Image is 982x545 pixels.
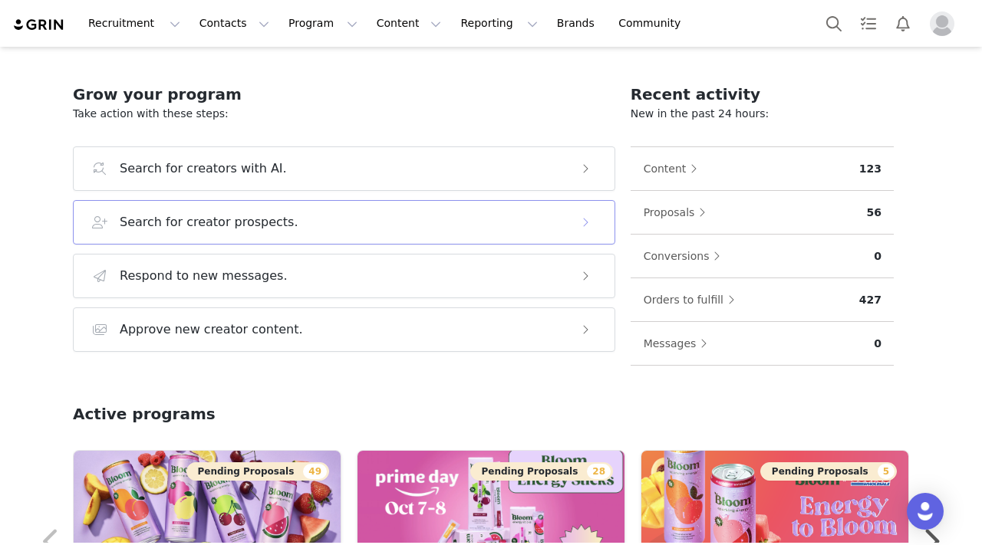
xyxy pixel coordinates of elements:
button: Respond to new messages. [73,254,615,298]
h3: Respond to new messages. [120,267,288,285]
p: New in the past 24 hours: [631,106,894,122]
p: 0 [874,248,881,264]
h2: Recent activity [631,83,894,106]
button: Search for creator prospects. [73,200,615,245]
button: Proposals [643,200,714,225]
p: 427 [859,292,881,308]
button: Content [643,156,706,181]
button: Profile [921,11,970,36]
a: Community [609,6,697,41]
div: Open Intercom Messenger [907,493,944,530]
p: 56 [867,205,881,221]
h3: Approve new creator content. [120,320,303,339]
button: Notifications [886,6,920,41]
button: Conversions [643,244,729,268]
p: 0 [874,336,881,352]
button: Search for creators with AI. [73,146,615,191]
button: Messages [643,331,716,356]
a: Tasks [852,6,885,41]
button: Pending Proposals49 [186,462,329,481]
button: Pending Proposals28 [470,462,613,481]
button: Approve new creator content. [73,307,615,352]
button: Pending Proposals5 [760,462,897,481]
button: Recruitment [79,6,189,41]
button: Contacts [190,6,278,41]
h3: Search for creators with AI. [120,159,287,178]
button: Program [279,6,367,41]
button: Orders to fulfill [643,287,743,312]
img: grin logo [12,18,66,32]
h2: Active programs [73,402,216,425]
a: Brands [548,6,608,41]
h2: Grow your program [73,83,615,106]
p: Take action with these steps: [73,106,615,122]
button: Search [817,6,851,41]
h3: Search for creator prospects. [120,213,298,231]
p: 123 [859,161,881,177]
button: Reporting [451,6,546,41]
button: Content [367,6,451,41]
img: placeholder-profile.jpg [930,11,954,36]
